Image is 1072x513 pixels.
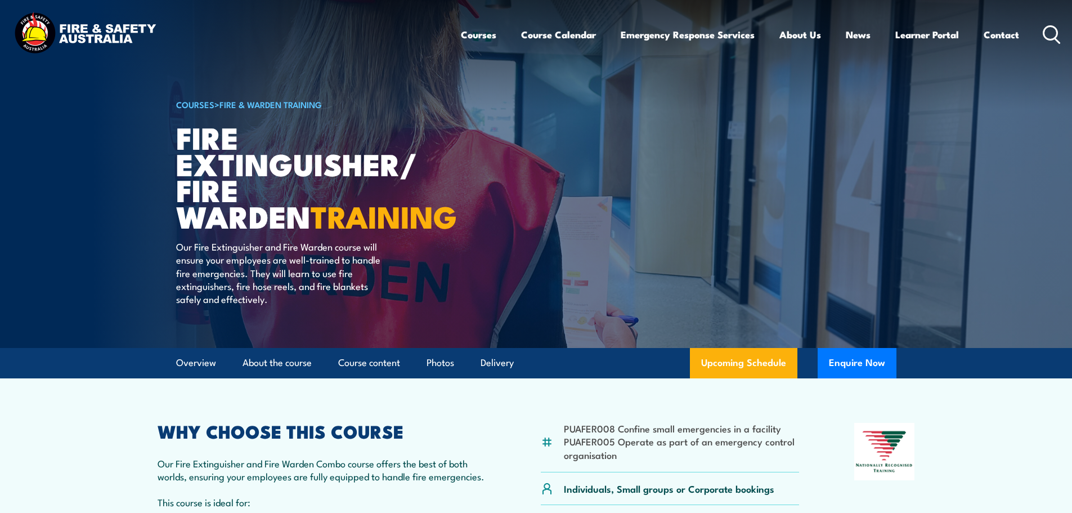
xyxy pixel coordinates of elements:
[427,348,454,378] a: Photos
[779,20,821,50] a: About Us
[176,98,214,110] a: COURSES
[176,240,382,306] p: Our Fire Extinguisher and Fire Warden course will ensure your employees are well-trained to handl...
[176,348,216,378] a: Overview
[621,20,755,50] a: Emergency Response Services
[176,124,454,229] h1: Fire Extinguisher/ Fire Warden
[984,20,1019,50] a: Contact
[338,348,400,378] a: Course content
[158,423,486,439] h2: WHY CHOOSE THIS COURSE
[158,457,486,483] p: Our Fire Extinguisher and Fire Warden Combo course offers the best of both worlds, ensuring your ...
[818,348,896,378] button: Enquire Now
[846,20,871,50] a: News
[481,348,514,378] a: Delivery
[219,98,322,110] a: Fire & Warden Training
[243,348,312,378] a: About the course
[311,192,457,239] strong: TRAINING
[895,20,959,50] a: Learner Portal
[564,435,800,461] li: PUAFER005 Operate as part of an emergency control organisation
[158,496,486,508] p: This course is ideal for:
[690,348,797,378] a: Upcoming Schedule
[521,20,596,50] a: Course Calendar
[461,20,496,50] a: Courses
[564,422,800,435] li: PUAFER008 Confine small emergencies in a facility
[854,423,915,480] img: Nationally Recognised Training logo.
[176,97,454,111] h6: >
[564,482,774,495] p: Individuals, Small groups or Corporate bookings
